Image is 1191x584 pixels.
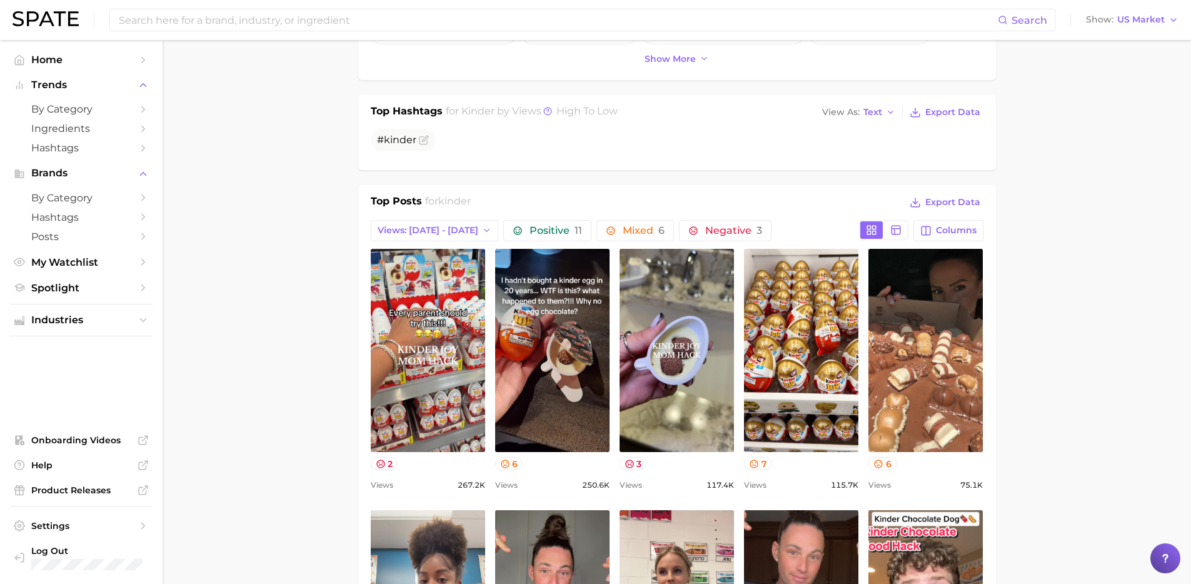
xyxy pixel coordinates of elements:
[10,208,153,227] a: Hashtags
[744,478,766,493] span: Views
[371,104,443,121] h1: Top Hashtags
[10,227,153,246] a: Posts
[31,282,131,294] span: Spotlight
[925,107,980,118] span: Export Data
[31,231,131,243] span: Posts
[10,119,153,138] a: Ingredients
[10,164,153,183] button: Brands
[31,79,131,91] span: Trends
[831,478,858,493] span: 115.7k
[868,478,891,493] span: Views
[425,194,471,213] h2: for
[31,485,131,496] span: Product Releases
[458,478,485,493] span: 267.2k
[925,197,980,208] span: Export Data
[419,135,429,145] button: Flag as miscategorized or irrelevant
[1086,16,1113,23] span: Show
[620,457,647,470] button: 3
[31,168,131,179] span: Brands
[863,109,882,116] span: Text
[641,51,713,68] button: Show more
[378,225,478,236] span: Views: [DATE] - [DATE]
[31,192,131,204] span: by Category
[582,478,610,493] span: 250.6k
[446,104,618,121] h2: for by Views
[913,220,983,241] button: Columns
[10,456,153,475] a: Help
[371,478,393,493] span: Views
[438,195,471,207] span: kinder
[10,481,153,500] a: Product Releases
[575,224,582,236] span: 11
[705,226,762,236] span: Negative
[658,224,665,236] span: 6
[756,224,762,236] span: 3
[371,194,422,213] h1: Top Posts
[495,457,523,470] button: 6
[31,435,131,446] span: Onboarding Videos
[10,188,153,208] a: by Category
[371,457,398,470] button: 2
[10,76,153,94] button: Trends
[31,123,131,134] span: Ingredients
[31,520,131,531] span: Settings
[530,226,582,236] span: Positive
[744,457,772,470] button: 7
[620,478,642,493] span: Views
[10,431,153,450] a: Onboarding Videos
[31,211,131,223] span: Hashtags
[10,278,153,298] a: Spotlight
[31,460,131,471] span: Help
[556,105,618,117] span: high to low
[31,103,131,115] span: by Category
[936,225,977,236] span: Columns
[10,138,153,158] a: Hashtags
[31,315,131,326] span: Industries
[1012,14,1047,26] span: Search
[822,109,860,116] span: View As
[907,194,983,211] button: Export Data
[31,256,131,268] span: My Watchlist
[907,104,983,121] button: Export Data
[495,478,518,493] span: Views
[623,226,665,236] span: Mixed
[10,516,153,535] a: Settings
[31,545,143,556] span: Log Out
[10,50,153,69] a: Home
[13,11,79,26] img: SPATE
[819,104,899,121] button: View AsText
[10,311,153,330] button: Industries
[645,54,696,64] span: Show more
[384,134,416,146] span: kinder
[10,541,153,574] a: Log out. Currently logged in with e-mail jgalbreath@golin.com.
[10,253,153,272] a: My Watchlist
[371,220,499,241] button: Views: [DATE] - [DATE]
[10,99,153,119] a: by Category
[706,478,734,493] span: 117.4k
[1117,16,1165,23] span: US Market
[377,134,416,146] span: #
[461,105,495,117] span: kinder
[31,54,131,66] span: Home
[868,457,897,470] button: 6
[1083,12,1182,28] button: ShowUS Market
[118,9,998,31] input: Search here for a brand, industry, or ingredient
[31,142,131,154] span: Hashtags
[960,478,983,493] span: 75.1k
